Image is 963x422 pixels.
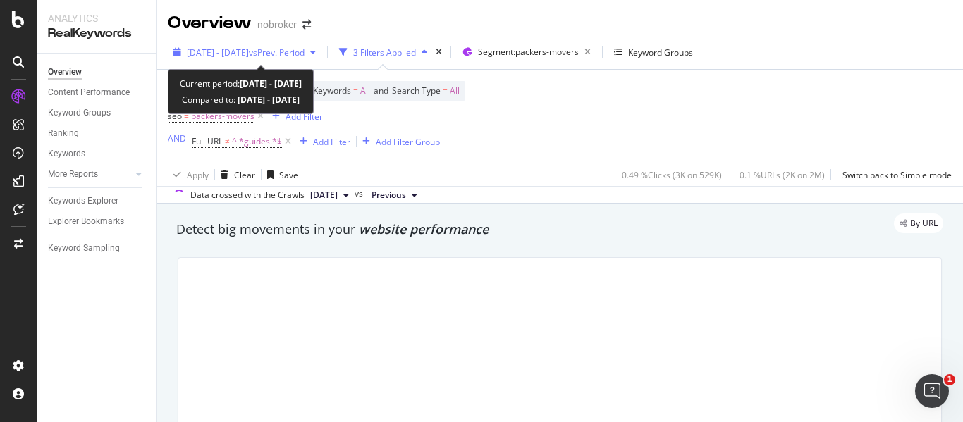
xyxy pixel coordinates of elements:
button: Add Filter [294,133,350,150]
div: Add Filter [286,111,323,123]
button: 3 Filters Applied [333,41,433,63]
span: Search Type [392,85,441,97]
div: Data crossed with the Crawls [190,189,305,201]
span: By URL [910,219,938,228]
button: Keyword Groups [608,41,699,63]
a: Keywords Explorer [48,194,146,209]
div: times [433,45,445,59]
div: Save [279,169,298,181]
div: Add Filter Group [376,136,440,148]
button: Switch back to Simple mode [837,163,952,186]
span: Full URL [192,135,223,147]
div: Content Performance [48,85,130,100]
span: 2025 Sep. 1st [310,189,338,201]
span: = [443,85,448,97]
a: Content Performance [48,85,146,100]
div: Keyword Groups [628,46,693,58]
iframe: Intercom live chat [915,374,949,408]
div: Clear [234,169,255,181]
div: arrow-right-arrow-left [302,20,311,30]
span: 1 [944,374,955,385]
span: ^.*guides.*$ [232,132,282,151]
span: = [353,85,358,97]
div: Analytics [48,11,145,25]
button: Apply [168,163,209,186]
div: Add Filter [313,136,350,148]
div: 0.1 % URLs ( 2K on 2M ) [740,169,825,181]
button: Save [262,163,298,186]
span: vs [355,187,366,200]
span: Keywords [313,85,351,97]
button: Clear [215,163,255,186]
a: Ranking [48,126,146,141]
div: Keyword Groups [48,106,111,120]
span: = [184,110,189,122]
button: Add Filter Group [357,133,440,150]
div: 0.49 % Clicks ( 3K on 529K ) [622,169,722,181]
span: and [374,85,388,97]
div: Keywords Explorer [48,194,118,209]
span: ≠ [225,135,230,147]
a: Overview [48,65,146,80]
button: AND [168,132,186,145]
div: Keyword Sampling [48,241,120,256]
a: Explorer Bookmarks [48,214,146,229]
a: Keyword Groups [48,106,146,120]
div: Current period: [180,75,302,92]
span: vs Prev. Period [249,46,305,58]
div: Apply [187,169,209,181]
div: Overview [168,11,252,35]
div: Compared to: [182,92,300,108]
div: 3 Filters Applied [353,46,416,58]
div: Switch back to Simple mode [842,169,952,181]
a: Keyword Sampling [48,241,146,256]
span: seo [168,110,182,122]
span: Previous [372,189,406,201]
div: Explorer Bookmarks [48,214,124,229]
div: RealKeywords [48,25,145,42]
button: Segment:packers-movers [457,41,596,63]
button: [DATE] - [DATE]vsPrev. Period [168,41,321,63]
span: [DATE] - [DATE] [187,46,249,58]
a: Keywords [48,147,146,161]
b: [DATE] - [DATE] [240,77,302,89]
button: Previous [366,187,423,204]
div: Keywords [48,147,85,161]
button: Add Filter [266,108,323,125]
span: packers-movers [191,106,254,126]
div: nobroker [257,18,297,32]
div: More Reports [48,167,98,182]
a: More Reports [48,167,132,182]
div: legacy label [894,213,943,233]
div: Overview [48,65,82,80]
div: Ranking [48,126,79,141]
b: [DATE] - [DATE] [235,94,300,106]
span: All [360,81,370,101]
button: [DATE] [305,187,355,204]
div: AND [168,132,186,144]
span: Segment: packers-movers [478,46,579,58]
span: All [450,81,460,101]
